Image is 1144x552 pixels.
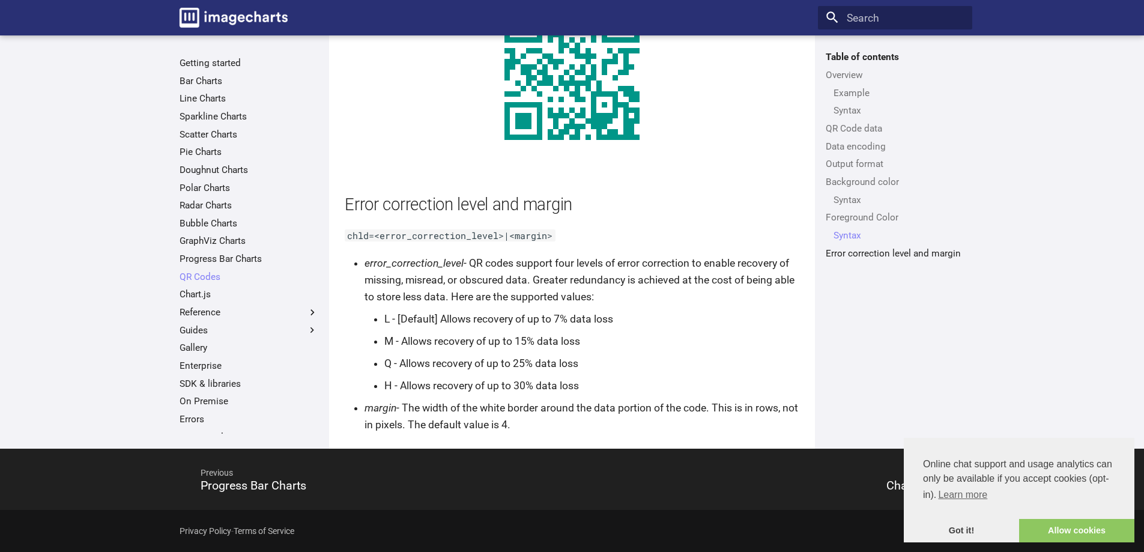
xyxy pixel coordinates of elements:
a: Image-Charts documentation [174,2,293,32]
a: Syntax [834,194,964,206]
h2: Error correction level and margin [345,193,799,217]
a: Progress Bar Charts [180,253,318,265]
a: Gallery [180,342,318,354]
a: Scatter Charts [180,129,318,141]
span: Online chat support and usage analytics can only be available if you accept cookies (opt-in). [923,457,1115,504]
a: Terms of Service [234,526,294,536]
a: Syntax [834,105,964,117]
img: logo [180,8,288,28]
a: GraphViz Charts [180,235,318,247]
code: chld=<error_correction_level>|<margin> [345,229,555,241]
a: QR Code data [826,123,964,135]
a: Background color [826,176,964,188]
a: Bubble Charts [180,217,318,229]
a: Output format [826,158,964,170]
li: - QR codes support four levels of error correction to enable recovery of missing, misread, or obs... [365,255,799,394]
a: Pie Charts [180,146,318,158]
a: On Premise [180,395,318,407]
a: Syntax [834,229,964,241]
nav: Table of contents [818,51,972,259]
a: SDK & libraries [180,378,318,390]
em: margin [365,402,396,414]
li: - The width of the white border around the data portion of the code. This is in rows, not in pixe... [365,399,799,433]
span: Next [572,457,941,489]
a: Chart.js [180,288,318,300]
a: Line Charts [180,93,318,105]
a: Example [834,87,964,99]
div: cookieconsent [904,438,1134,542]
a: Errors [180,413,318,425]
a: Sparkline Charts [180,111,318,123]
a: Limits and Quotas [180,431,318,443]
nav: Foreground Color [826,229,964,241]
a: Doughnut Charts [180,164,318,176]
a: NextChart.js [572,452,973,507]
em: error_correction_level [365,257,464,269]
span: Previous [187,457,556,489]
label: Guides [180,324,318,336]
a: PreviousProgress Bar Charts [172,452,572,507]
div: - [180,519,294,543]
span: Progress Bar Charts [201,479,306,493]
a: Overview [826,69,964,81]
a: Foreground Color [826,211,964,223]
a: QR Codes [180,271,318,283]
a: Getting started [180,57,318,69]
li: Q - Allows recovery of up to 25% data loss [384,355,799,372]
li: H - Allows recovery of up to 30% data loss [384,377,799,394]
li: L - [Default] Allows recovery of up to 7% data loss [384,311,799,327]
a: allow cookies [1019,519,1134,543]
a: Error correction level and margin [826,247,964,259]
label: Reference [180,306,318,318]
a: Polar Charts [180,182,318,194]
a: dismiss cookie message [904,519,1019,543]
a: Bar Charts [180,75,318,87]
li: M - Allows recovery of up to 15% data loss [384,333,799,350]
input: Search [818,6,972,30]
label: Table of contents [818,51,972,63]
a: Radar Charts [180,199,318,211]
nav: Background color [826,194,964,206]
a: Privacy Policy [180,526,231,536]
nav: Overview [826,87,964,117]
a: Data encoding [826,141,964,153]
a: learn more about cookies [936,486,989,504]
a: Enterprise [180,360,318,372]
span: Chart.js [886,479,927,493]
